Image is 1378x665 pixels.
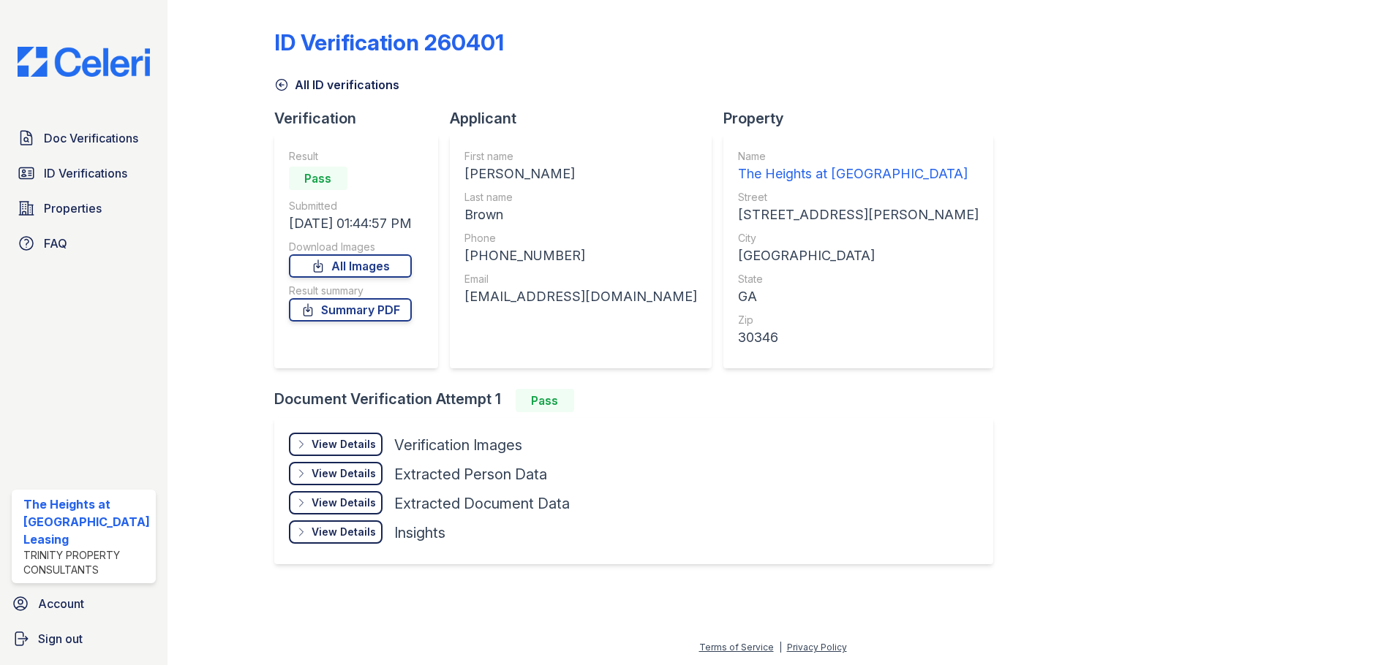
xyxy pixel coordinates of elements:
div: Document Verification Attempt 1 [274,389,1005,412]
div: View Details [312,495,376,510]
div: View Details [312,437,376,452]
div: Trinity Property Consultants [23,548,150,577]
a: Doc Verifications [12,123,156,153]
div: [PERSON_NAME] [464,164,697,184]
div: Pass [516,389,574,412]
a: Summary PDF [289,298,412,322]
a: FAQ [12,229,156,258]
div: The Heights at [GEOGRAPHIC_DATA] [738,164,979,184]
span: FAQ [44,235,67,252]
a: All Images [289,254,412,278]
div: Zip [738,313,979,327]
div: Insights [394,522,445,543]
a: Account [6,589,162,618]
div: View Details [312,525,376,539]
span: Account [38,595,84,612]
span: Sign out [38,630,83,647]
div: Verification Images [394,435,522,455]
div: City [738,231,979,246]
a: Properties [12,194,156,223]
div: First name [464,149,697,164]
span: ID Verifications [44,164,127,182]
div: Submitted [289,199,412,213]
div: Email [464,272,697,286]
div: Extracted Person Data [394,464,547,484]
div: Result [289,149,412,164]
a: Privacy Policy [787,642,847,653]
img: CE_Logo_Blue-a8612792a0a2168367f1c8372b55b34899dd931a85d93a1a3d3e32e68fde9ad4.png [6,47,162,77]
div: Property [723,108,1005,129]
div: [PHONE_NUMBER] [464,246,697,266]
a: ID Verifications [12,159,156,188]
div: The Heights at [GEOGRAPHIC_DATA] Leasing [23,495,150,548]
div: Applicant [450,108,723,129]
div: Brown [464,205,697,225]
div: [EMAIL_ADDRESS][DOMAIN_NAME] [464,286,697,307]
div: Verification [274,108,450,129]
div: [STREET_ADDRESS][PERSON_NAME] [738,205,979,225]
a: Terms of Service [699,642,774,653]
a: Name The Heights at [GEOGRAPHIC_DATA] [738,149,979,184]
a: Sign out [6,624,162,653]
div: Download Images [289,240,412,254]
div: 30346 [738,327,979,348]
div: ID Verification 260401 [274,29,504,56]
div: Phone [464,231,697,246]
div: GA [738,286,979,307]
div: Name [738,149,979,164]
div: | [779,642,782,653]
div: [DATE] 01:44:57 PM [289,213,412,234]
iframe: chat widget [1317,607,1363,650]
div: State [738,272,979,286]
a: All ID verifications [274,76,399,94]
span: Doc Verifications [44,129,138,147]
div: Extracted Document Data [394,493,570,514]
span: Properties [44,199,102,217]
div: View Details [312,466,376,481]
div: Pass [289,167,347,190]
div: Last name [464,190,697,205]
div: [GEOGRAPHIC_DATA] [738,246,979,266]
div: Street [738,190,979,205]
div: Result summary [289,284,412,298]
